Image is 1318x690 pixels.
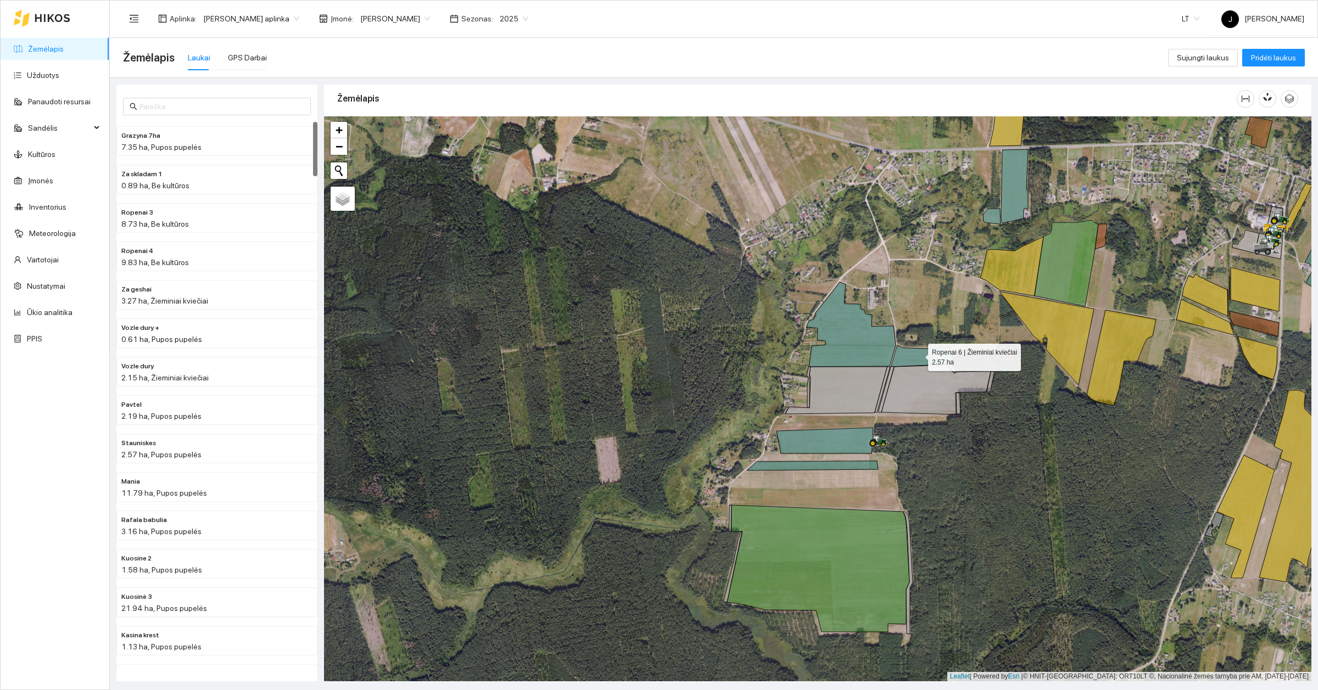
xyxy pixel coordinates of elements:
span: Sandėlis [28,117,91,139]
a: Zoom in [331,122,347,138]
span: Pavtel [121,400,142,410]
input: Paieška [139,100,304,113]
span: Vozle dury + [121,323,159,333]
a: Nustatymai [27,282,65,290]
span: Vozle dury [121,361,154,372]
a: Layers [331,187,355,211]
span: Kuosine 2 [121,553,152,564]
span: − [336,139,343,153]
button: Initiate a new search [331,162,347,179]
a: Ūkio analitika [27,308,72,317]
div: Žemėlapis [337,83,1237,114]
a: Panaudoti resursai [28,97,91,106]
a: Meteorologija [29,229,76,238]
span: Įmonė : [331,13,354,25]
button: menu-fold [123,8,145,30]
span: 9.83 ha, Be kultūros [121,258,189,267]
a: Įmonės [28,176,53,185]
a: Vartotojai [27,255,59,264]
button: Sujungti laukus [1168,49,1238,66]
span: Jerzy Gvozdovicz aplinka [203,10,299,27]
span: Stauniskes [121,438,156,448]
span: 2.19 ha, Pupos pupelės [121,412,202,420]
a: Sujungti laukus [1168,53,1238,62]
button: column-width [1237,90,1254,108]
span: 0.61 ha, Pupos pupelės [121,335,202,344]
div: GPS Darbai [228,52,267,64]
a: Inventorius [29,203,66,211]
span: 21.94 ha, Pupos pupelės [121,604,207,613]
span: 1.58 ha, Pupos pupelės [121,565,202,574]
a: Pridėti laukus [1242,53,1305,62]
span: Žemėlapis [123,49,175,66]
span: Grazyna 7ha [121,131,160,141]
span: Aplinka : [170,13,197,25]
span: Sezonas : [461,13,493,25]
a: Leaflet [950,672,970,680]
a: Esri [1008,672,1020,680]
span: 1.13 ha, Pupos pupelės [121,642,202,651]
span: 3.27 ha, Žieminiai kviečiai [121,296,208,305]
a: Užduotys [27,71,59,80]
span: Pridėti laukus [1251,52,1296,64]
span: Za geshai [121,284,152,295]
span: Ropenai 3 [121,207,153,218]
span: Kuosinė 3 [121,592,152,602]
span: shop [319,14,328,23]
span: Za skladam 1 [121,169,163,179]
span: Jerzy Gvozdovič [360,10,430,27]
button: Pridėti laukus [1242,49,1305,66]
a: Zoom out [331,138,347,155]
span: 3.16 ha, Pupos pupelės [121,527,202,536]
span: Mania [121,476,140,487]
span: 2025 [500,10,528,27]
span: LT [1182,10,1199,27]
span: column-width [1237,94,1254,103]
div: | Powered by © HNIT-[GEOGRAPHIC_DATA]; ORT10LT ©, Nacionalinė žemės tarnyba prie AM, [DATE]-[DATE] [947,672,1311,681]
span: layout [158,14,167,23]
span: Sujungti laukus [1177,52,1229,64]
span: 0.89 ha, Be kultūros [121,181,189,190]
span: 7.35 ha, Pupos pupelės [121,143,202,152]
div: Laukai [188,52,210,64]
span: 11.79 ha, Pupos pupelės [121,489,207,497]
span: 2.15 ha, Žieminiai kviečiai [121,373,209,382]
span: 2.57 ha, Pupos pupelės [121,450,202,459]
span: 8.73 ha, Be kultūros [121,220,189,228]
span: search [130,103,137,110]
span: [PERSON_NAME] [1221,14,1304,23]
span: Kasina krest [121,630,159,641]
span: calendar [450,14,459,23]
a: PPIS [27,334,42,343]
span: Ropenai 4 [121,246,153,256]
span: menu-fold [129,14,139,24]
span: Rafala babulia [121,515,167,525]
a: Kultūros [28,150,55,159]
span: | [1021,672,1023,680]
span: + [336,123,343,137]
a: Žemėlapis [28,44,64,53]
span: J [1228,10,1232,28]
